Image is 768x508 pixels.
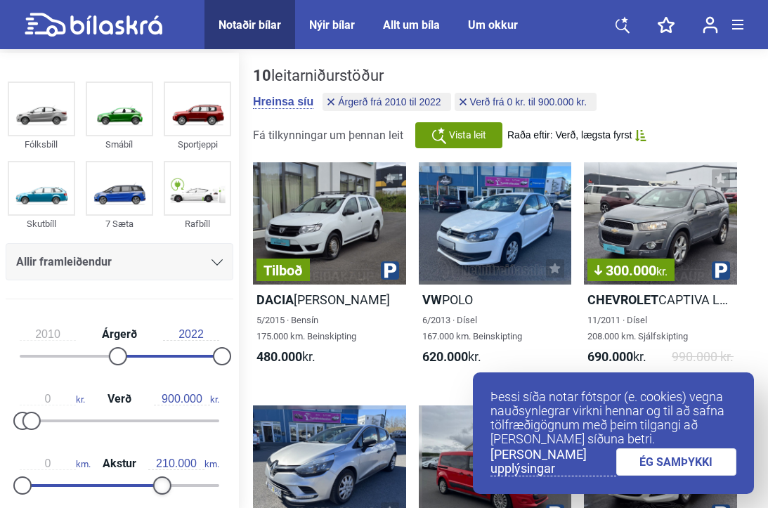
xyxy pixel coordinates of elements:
h2: [PERSON_NAME] [253,292,406,308]
span: km. [20,457,91,470]
b: 620.000 [422,349,468,364]
span: Vista leit [449,128,486,143]
a: Notaðir bílar [219,18,281,32]
span: 5/2015 · Bensín 175.000 km. Beinskipting [256,315,356,341]
b: VW [422,292,442,307]
a: [PERSON_NAME] upplýsingar [490,448,616,476]
div: leitarniðurstöður [253,67,600,85]
span: Árgerð frá 2010 til 2022 [338,97,441,107]
span: Fá tilkynningar um þennan leit [253,129,403,142]
div: Skutbíll [8,216,75,232]
span: 6/2013 · Dísel 167.000 km. Beinskipting [422,315,522,341]
b: 10 [253,67,271,84]
b: 480.000 [256,349,302,364]
a: Nýir bílar [309,18,355,32]
span: kr. [154,393,219,405]
h2: CAPTIVA LUX [584,292,737,308]
a: Um okkur [468,18,518,32]
span: Raða eftir: Verð, lægsta fyrst [507,129,632,141]
span: 990.000 kr. [672,349,734,365]
span: km. [148,457,219,470]
b: Dacia [256,292,294,307]
img: parking.png [712,261,730,280]
b: Chevrolet [587,292,658,307]
p: Þessi síða notar fótspor (e. cookies) vegna nauðsynlegrar virkni hennar og til að safna tölfræðig... [490,390,736,446]
div: Sportjeppi [164,136,231,152]
span: 11/2011 · Dísel 208.000 km. Sjálfskipting [587,315,688,341]
img: user-login.svg [703,16,718,34]
span: Verð [104,393,135,405]
span: Tilboð [263,263,303,278]
img: parking.png [381,261,399,280]
span: Verð frá 0 kr. til 900.000 kr. [470,97,587,107]
a: TilboðDacia[PERSON_NAME]5/2015 · Bensín175.000 km. Beinskipting480.000kr. [253,162,406,377]
h2: POLO [419,292,572,308]
span: kr. [20,393,85,405]
span: Akstur [99,458,140,469]
div: Rafbíll [164,216,231,232]
a: 300.000kr.ChevroletCAPTIVA LUX11/2011 · Dísel208.000 km. Sjálfskipting690.000kr.990.000 kr. [584,162,737,377]
a: VWPOLO6/2013 · Dísel167.000 km. Beinskipting620.000kr. [419,162,572,377]
div: Fólksbíll [8,136,75,152]
button: Árgerð frá 2010 til 2022 [323,93,450,111]
button: Verð frá 0 kr. til 900.000 kr. [455,93,597,111]
span: 300.000 [594,263,668,278]
div: 7 Sæta [86,216,153,232]
a: ÉG SAMÞYKKI [616,448,737,476]
span: kr. [422,349,481,365]
span: kr. [587,349,646,365]
div: Smábíl [86,136,153,152]
span: Árgerð [98,329,141,340]
b: 690.000 [587,349,633,364]
span: kr. [256,349,315,365]
a: Allt um bíla [383,18,440,32]
span: kr. [656,265,668,278]
button: Raða eftir: Verð, lægsta fyrst [507,129,646,141]
button: Hreinsa síu [253,95,313,109]
span: Allir framleiðendur [16,252,112,272]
